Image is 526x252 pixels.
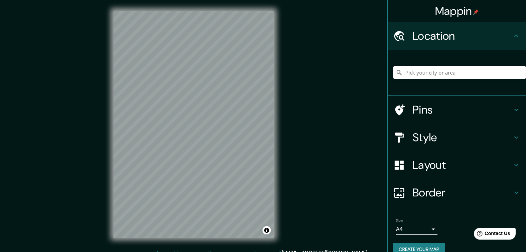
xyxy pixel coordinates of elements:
div: Style [388,124,526,151]
input: Pick your city or area [393,66,526,79]
canvas: Map [113,11,274,238]
button: Toggle attribution [262,226,271,234]
div: A4 [396,224,437,235]
label: Size [396,218,403,224]
h4: Layout [413,158,512,172]
iframe: Help widget launcher [464,225,518,244]
div: Border [388,179,526,206]
h4: Border [413,186,512,200]
h4: Mappin [435,4,479,18]
h4: Pins [413,103,512,117]
h4: Location [413,29,512,43]
img: pin-icon.png [473,9,479,15]
div: Layout [388,151,526,179]
div: Pins [388,96,526,124]
h4: Style [413,130,512,144]
div: Location [388,22,526,50]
